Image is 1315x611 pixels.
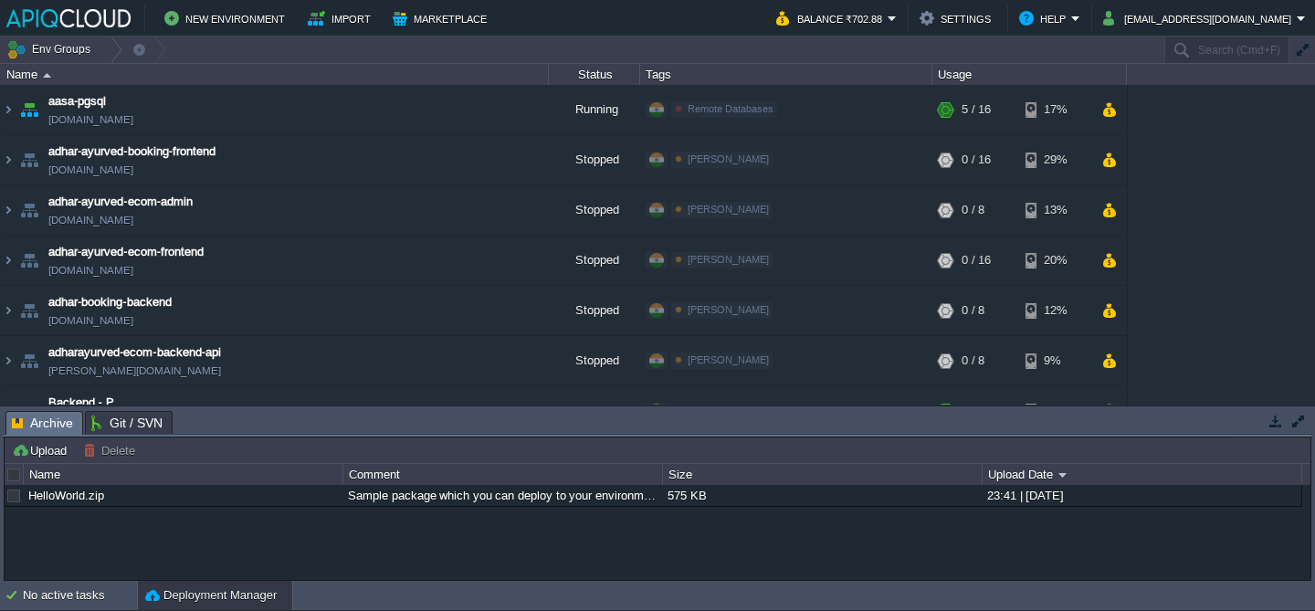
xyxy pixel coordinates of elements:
a: adhar-booking-backend [48,293,172,311]
div: Stopped [549,236,640,285]
div: 13% [1026,185,1085,235]
div: Sample package which you can deploy to your environment. Feel free to delete and upload a package... [343,485,661,506]
button: Env Groups [6,37,97,62]
div: 0 / 8 [962,185,984,235]
img: AMDAwAAAACH5BAEAAAAALAAAAAABAAEAAAICRAEAOw== [1,85,16,134]
a: adhar-ayurved-ecom-frontend [48,243,204,261]
a: [DOMAIN_NAME] [48,161,133,179]
a: adhar-ayurved-ecom-admin [48,193,193,211]
div: 20% [1026,236,1085,285]
div: 0 / 8 [962,286,984,335]
span: Remote Databases [688,103,773,114]
a: Backend - P [48,394,114,412]
div: Name [2,64,548,85]
img: AMDAwAAAACH5BAEAAAAALAAAAAABAAEAAAICRAEAOw== [43,73,51,78]
div: Upload Date [984,464,1301,485]
div: 3 / 96 [962,386,991,436]
button: [EMAIL_ADDRESS][DOMAIN_NAME] [1103,7,1297,29]
img: AMDAwAAAACH5BAEAAAAALAAAAAABAAEAAAICRAEAOw== [1,185,16,235]
button: Marketplace [393,7,492,29]
img: AMDAwAAAACH5BAEAAAAALAAAAAABAAEAAAICRAEAOw== [16,185,42,235]
div: 5 / 16 [962,85,991,134]
a: [DOMAIN_NAME] [48,261,133,279]
span: Git / SVN [91,412,163,434]
div: 17% [1026,85,1085,134]
img: AMDAwAAAACH5BAEAAAAALAAAAAABAAEAAAICRAEAOw== [16,85,42,134]
button: Help [1019,7,1071,29]
div: 0 / 16 [962,236,991,285]
img: AMDAwAAAACH5BAEAAAAALAAAAAABAAEAAAICRAEAOw== [1,135,16,184]
img: AMDAwAAAACH5BAEAAAAALAAAAAABAAEAAAICRAEAOw== [16,135,42,184]
div: 0 / 16 [962,135,991,184]
img: AMDAwAAAACH5BAEAAAAALAAAAAABAAEAAAICRAEAOw== [1,386,16,436]
div: Usage [933,64,1126,85]
a: adhar-ayurved-booking-frontend [48,142,216,161]
div: 12% [1026,286,1085,335]
div: 575 KB [663,485,981,506]
div: Stopped [549,185,640,235]
a: aasa-pgsql [48,92,106,111]
img: AMDAwAAAACH5BAEAAAAALAAAAAABAAEAAAICRAEAOw== [1,236,16,285]
div: Running [549,386,640,436]
a: [DOMAIN_NAME] [48,311,133,330]
div: Stopped [549,336,640,385]
button: Delete [83,442,141,458]
span: [PERSON_NAME] [688,254,769,265]
a: adharayurved-ecom-backend-api [48,343,221,362]
div: Tags [641,64,931,85]
div: Stopped [549,135,640,184]
span: [PERSON_NAME] [688,354,769,365]
img: AMDAwAAAACH5BAEAAAAALAAAAAABAAEAAAICRAEAOw== [16,336,42,385]
div: Size [664,464,982,485]
a: [PERSON_NAME][DOMAIN_NAME] [48,362,221,380]
div: Comment [344,464,662,485]
div: 5% [1026,386,1085,436]
span: [PERSON_NAME] [688,304,769,315]
button: Import [308,7,376,29]
a: [DOMAIN_NAME] [48,211,133,229]
button: Settings [920,7,996,29]
span: [PERSON_NAME] [688,204,769,215]
img: AMDAwAAAACH5BAEAAAAALAAAAAABAAEAAAICRAEAOw== [1,336,16,385]
button: Balance ₹702.88 [776,7,888,29]
div: 9% [1026,336,1085,385]
img: AMDAwAAAACH5BAEAAAAALAAAAAABAAEAAAICRAEAOw== [1,286,16,335]
div: 23:41 | [DATE] [983,485,1300,506]
div: Name [25,464,342,485]
span: [DOMAIN_NAME] [48,111,133,129]
img: APIQCloud [6,9,131,27]
button: Deployment Manager [145,586,277,605]
div: No active tasks [23,581,137,610]
div: Stopped [549,286,640,335]
span: Archive [12,412,73,435]
a: HelloWorld.zip [28,489,104,502]
img: AMDAwAAAACH5BAEAAAAALAAAAAABAAEAAAICRAEAOw== [16,236,42,285]
div: 29% [1026,135,1085,184]
button: New Environment [164,7,290,29]
img: AMDAwAAAACH5BAEAAAAALAAAAAABAAEAAAICRAEAOw== [16,286,42,335]
img: AMDAwAAAACH5BAEAAAAALAAAAAABAAEAAAICRAEAOw== [16,386,42,436]
button: Upload [12,442,72,458]
span: [PERSON_NAME] [688,153,769,164]
div: Running [549,85,640,134]
div: 0 / 8 [962,336,984,385]
div: Status [550,64,639,85]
